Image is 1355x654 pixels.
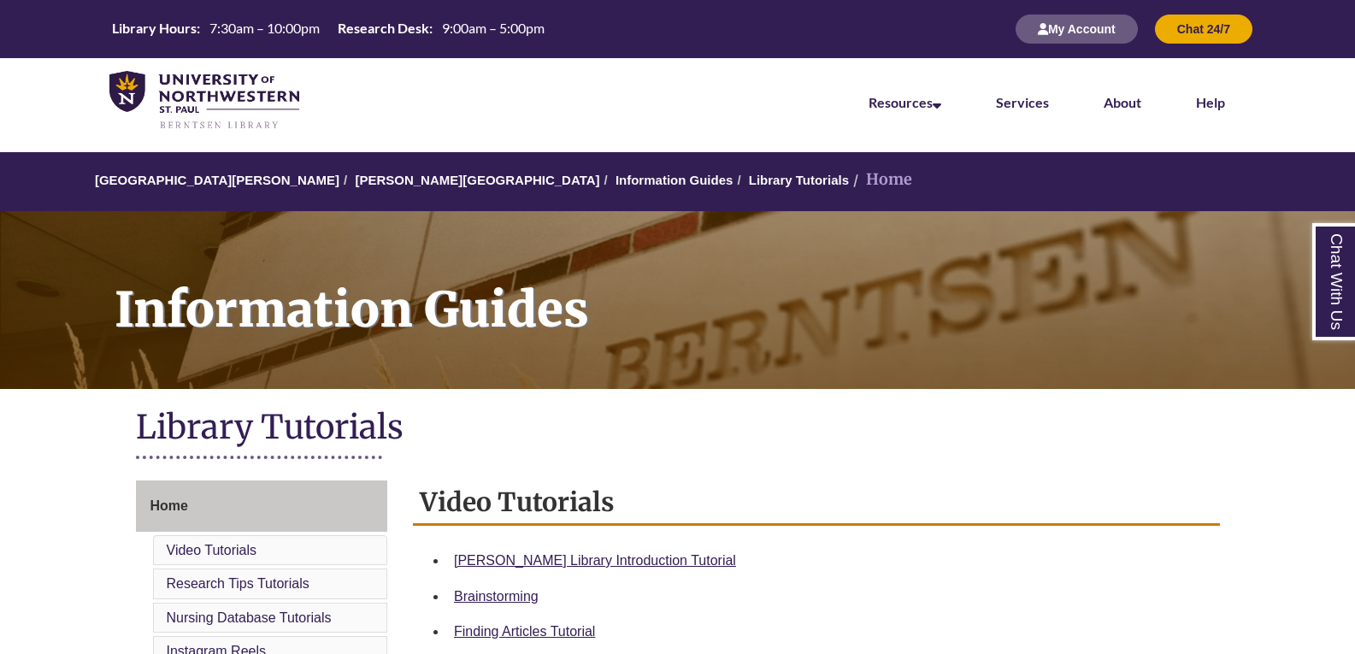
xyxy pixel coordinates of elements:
[996,94,1049,110] a: Services
[209,20,320,36] span: 7:30am – 10:00pm
[454,589,539,604] a: Brainstorming
[167,576,309,591] a: Research Tips Tutorials
[849,168,912,192] li: Home
[136,406,1220,451] h1: Library Tutorials
[1016,21,1138,36] a: My Account
[105,19,551,38] table: Hours Today
[355,173,599,187] a: [PERSON_NAME][GEOGRAPHIC_DATA]
[105,19,203,38] th: Library Hours:
[331,19,435,38] th: Research Desk:
[1155,15,1252,44] button: Chat 24/7
[1155,21,1252,36] a: Chat 24/7
[95,173,339,187] a: [GEOGRAPHIC_DATA][PERSON_NAME]
[616,173,733,187] a: Information Guides
[105,19,551,39] a: Hours Today
[1016,15,1138,44] button: My Account
[413,480,1220,526] h2: Video Tutorials
[749,173,849,187] a: Library Tutorials
[109,71,299,131] img: UNWSP Library Logo
[869,94,941,110] a: Resources
[136,480,388,532] a: Home
[454,553,736,568] a: [PERSON_NAME] Library Introduction Tutorial
[1196,94,1225,110] a: Help
[1104,94,1141,110] a: About
[442,20,545,36] span: 9:00am – 5:00pm
[454,624,595,639] a: Finding Articles Tutorial
[167,543,257,557] a: Video Tutorials
[96,211,1355,367] h1: Information Guides
[167,610,332,625] a: Nursing Database Tutorials
[150,498,188,513] span: Home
